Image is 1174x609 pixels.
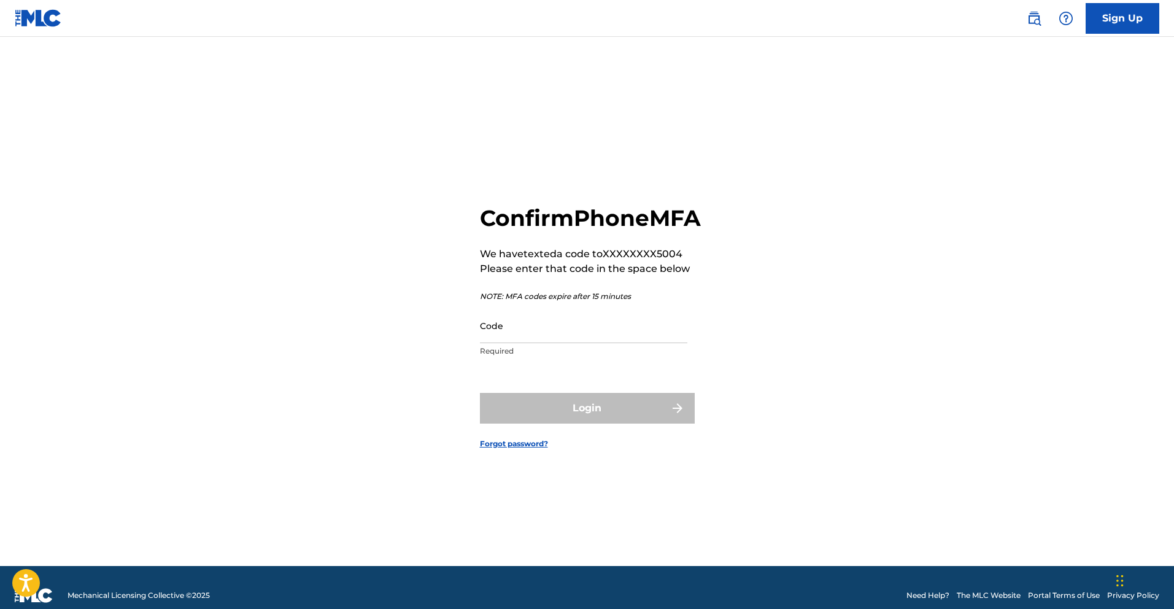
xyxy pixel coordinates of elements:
img: help [1059,11,1073,26]
img: logo [15,588,53,603]
a: The MLC Website [957,590,1021,601]
p: Required [480,346,687,357]
a: Portal Terms of Use [1028,590,1100,601]
a: Privacy Policy [1107,590,1159,601]
h2: Confirm Phone MFA [480,204,701,232]
a: Forgot password? [480,438,548,449]
iframe: Chat Widget [1113,550,1174,609]
img: search [1027,11,1041,26]
a: Sign Up [1086,3,1159,34]
p: Please enter that code in the space below [480,262,701,276]
p: We have texted a code to XXXXXXXX5004 [480,247,701,262]
a: Need Help? [906,590,949,601]
img: MLC Logo [15,9,62,27]
div: Help [1054,6,1078,31]
span: Mechanical Licensing Collective © 2025 [68,590,210,601]
div: Drag [1116,562,1124,599]
a: Public Search [1022,6,1046,31]
p: NOTE: MFA codes expire after 15 minutes [480,291,701,302]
